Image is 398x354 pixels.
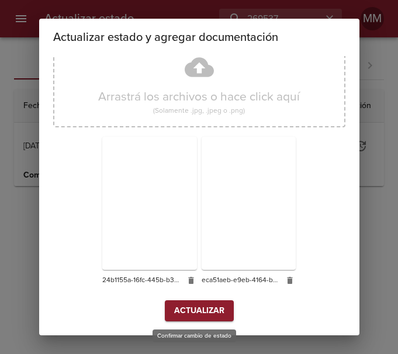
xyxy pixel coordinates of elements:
button: Actualizar [165,300,234,322]
span: eca51aeb-e9eb-4164-b1e1-21d1ed167864.jpg [202,275,278,286]
span: Actualizar [174,304,224,318]
div: Arrastrá los archivos o hace click aquí(Solamente .jpg, .jpeg o .png) [53,37,345,127]
h2: Actualizar estado y agregar documentación [53,28,345,47]
span: 24b1155a-16fc-445b-b358-013eb6dc4f5c.jpg [102,275,179,286]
